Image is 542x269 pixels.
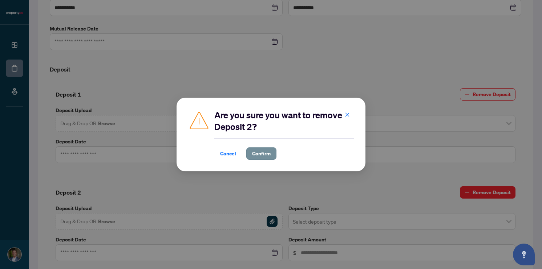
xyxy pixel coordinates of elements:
button: Confirm [246,147,276,160]
span: Cancel [220,148,236,159]
h2: Are you sure you want to remove Deposit 2? [214,109,354,133]
span: Confirm [252,148,271,159]
button: Open asap [513,244,535,265]
button: Cancel [214,147,242,160]
span: close [345,112,350,117]
img: Caution Icon [188,109,210,131]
